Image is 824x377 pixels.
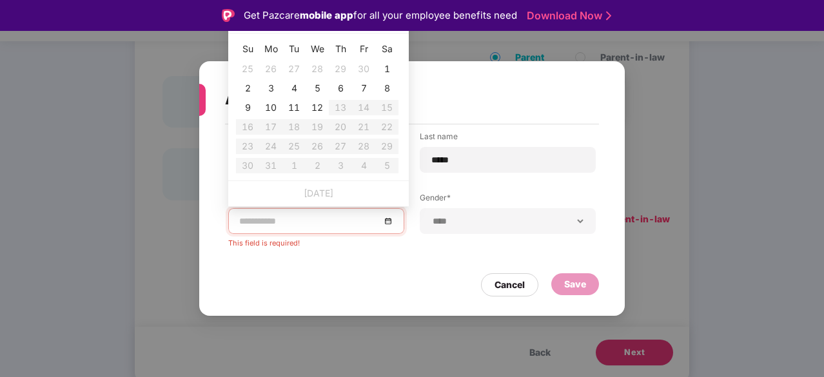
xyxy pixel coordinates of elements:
[304,188,333,198] a: [DATE]
[222,9,235,22] img: Logo
[356,61,371,77] div: 30
[236,79,259,98] td: 1988-10-02
[309,100,325,115] div: 12
[225,74,568,124] div: Add Father
[259,39,282,59] th: Mo
[240,61,255,77] div: 25
[420,131,596,147] label: Last name
[329,79,352,98] td: 1988-10-06
[259,98,282,117] td: 1988-10-10
[286,81,302,96] div: 4
[286,61,302,77] div: 27
[329,59,352,79] td: 1988-09-29
[244,8,517,23] div: Get Pazcare for all your employee benefits need
[282,59,306,79] td: 1988-09-27
[236,98,259,117] td: 1988-10-09
[379,61,395,77] div: 1
[333,81,348,96] div: 6
[333,61,348,77] div: 29
[606,9,611,23] img: Stroke
[527,9,607,23] a: Download Now
[352,59,375,79] td: 1988-09-30
[300,9,353,21] strong: mobile app
[329,39,352,59] th: Th
[236,59,259,79] td: 1988-09-25
[286,100,302,115] div: 11
[356,81,371,96] div: 7
[240,100,255,115] div: 9
[259,79,282,98] td: 1988-10-03
[306,59,329,79] td: 1988-09-28
[495,278,525,292] div: Cancel
[263,81,279,96] div: 3
[228,234,404,247] div: This field is required!
[259,59,282,79] td: 1988-09-26
[379,81,395,96] div: 8
[306,39,329,59] th: We
[263,61,279,77] div: 26
[263,100,279,115] div: 10
[375,39,398,59] th: Sa
[352,79,375,98] td: 1988-10-07
[236,39,259,59] th: Su
[375,59,398,79] td: 1988-10-01
[420,192,596,208] label: Gender*
[309,81,325,96] div: 5
[352,39,375,59] th: Fr
[282,98,306,117] td: 1988-10-11
[375,79,398,98] td: 1988-10-08
[564,277,586,291] div: Save
[306,98,329,117] td: 1988-10-12
[240,81,255,96] div: 2
[282,39,306,59] th: Tu
[309,61,325,77] div: 28
[306,79,329,98] td: 1988-10-05
[282,79,306,98] td: 1988-10-04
